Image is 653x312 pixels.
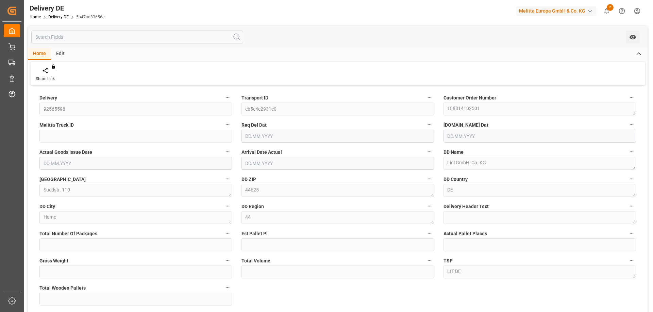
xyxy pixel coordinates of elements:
div: Melitta Europa GmbH & Co. KG [516,6,596,16]
button: Total Number Of Packages [223,229,232,238]
textarea: LIT DE [443,265,636,278]
textarea: DE [443,184,636,197]
button: DD ZIP [425,175,434,183]
button: Gross Weight [223,256,232,265]
button: Total Wooden Pallets [223,283,232,292]
span: DD City [39,203,55,210]
a: Delivery DE [48,15,69,19]
input: DD.MM.YYYY [241,130,434,143]
span: Est Pallet Pl [241,230,268,237]
button: Help Center [614,3,630,19]
button: [DOMAIN_NAME] Dat [627,120,636,129]
a: Home [30,15,41,19]
button: Req Del Dat [425,120,434,129]
input: DD.MM.YYYY [443,130,636,143]
div: Home [28,48,51,60]
span: Transport ID [241,94,268,102]
span: [GEOGRAPHIC_DATA] [39,176,86,183]
span: Actual Goods Issue Date [39,149,92,156]
span: Delivery [39,94,57,102]
button: Arrival Date Actual [425,147,434,156]
input: DD.MM.YYYY [39,157,232,170]
textarea: Lidl GmbH Co. KG [443,157,636,170]
textarea: Herne [39,211,232,224]
span: Total Volume [241,257,270,264]
span: Gross Weight [39,257,68,264]
span: DD ZIP [241,176,256,183]
button: Delivery Header Text [627,202,636,210]
span: Customer Order Number [443,94,496,102]
button: Melitta Europa GmbH & Co. KG [516,4,599,17]
textarea: 44625 [241,184,434,197]
button: DD Name [627,147,636,156]
button: Actual Pallet Places [627,229,636,238]
button: Actual Goods Issue Date [223,147,232,156]
button: Transport ID [425,93,434,102]
textarea: 44 [241,211,434,224]
span: Req Del Dat [241,122,267,129]
button: open menu [626,31,640,43]
span: Total Wooden Pallets [39,285,86,292]
input: DD.MM.YYYY [241,157,434,170]
span: Delivery Header Text [443,203,489,210]
input: Search Fields [31,31,243,43]
textarea: 188814102501 [443,103,636,115]
button: Customer Order Number [627,93,636,102]
button: Est Pallet Pl [425,229,434,238]
span: [DOMAIN_NAME] Dat [443,122,488,129]
button: Melitta Truck ID [223,120,232,129]
button: DD Region [425,202,434,210]
button: Total Volume [425,256,434,265]
button: DD Country [627,175,636,183]
span: Actual Pallet Places [443,230,487,237]
span: DD Name [443,149,464,156]
button: DD City [223,202,232,210]
span: DD Region [241,203,264,210]
div: Edit [51,48,70,60]
span: Arrival Date Actual [241,149,282,156]
button: [GEOGRAPHIC_DATA] [223,175,232,183]
span: TSP [443,257,453,264]
span: DD Country [443,176,468,183]
textarea: Suedstr. 110 [39,184,232,197]
button: TSP [627,256,636,265]
div: Delivery DE [30,3,104,13]
button: show 2 new notifications [599,3,614,19]
span: 2 [607,4,614,11]
span: Melitta Truck ID [39,122,74,129]
span: Total Number Of Packages [39,230,97,237]
button: Delivery [223,93,232,102]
